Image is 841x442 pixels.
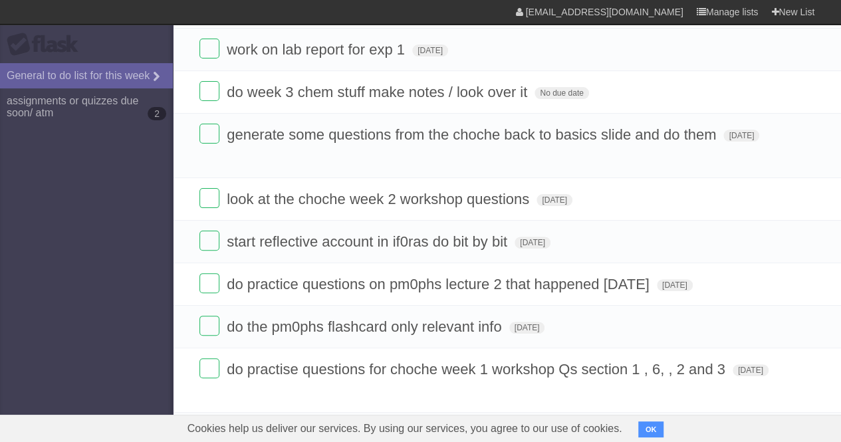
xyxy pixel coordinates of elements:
[199,124,219,144] label: Done
[723,130,759,142] span: [DATE]
[7,33,86,56] div: Flask
[227,84,531,100] span: do week 3 chem stuff make notes / look over it
[174,415,636,442] span: Cookies help us deliver our services. By using our services, you agree to our use of cookies.
[227,41,408,58] span: work on lab report for exp 1
[199,188,219,208] label: Done
[227,361,729,378] span: do practise questions for choche week 1 workshop Qs section 1 , 6, , 2 and 3
[535,87,588,99] span: No due date
[227,191,533,207] span: look at the choche week 2 workshop questions
[227,276,653,292] span: do practice questions on pm0phs lecture 2 that happened [DATE]
[537,194,572,206] span: [DATE]
[199,316,219,336] label: Done
[199,39,219,58] label: Done
[199,358,219,378] label: Done
[199,273,219,293] label: Done
[657,279,693,291] span: [DATE]
[509,322,545,334] span: [DATE]
[227,318,505,335] span: do the pm0phs flashcard only relevant info
[148,107,166,120] b: 2
[733,364,769,376] span: [DATE]
[227,126,719,143] span: generate some questions from the choche back to basics slide and do them
[412,45,448,56] span: [DATE]
[638,421,664,437] button: OK
[199,231,219,251] label: Done
[515,237,550,249] span: [DATE]
[227,233,511,250] span: start reflective account in if0ras do bit by bit
[199,81,219,101] label: Done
